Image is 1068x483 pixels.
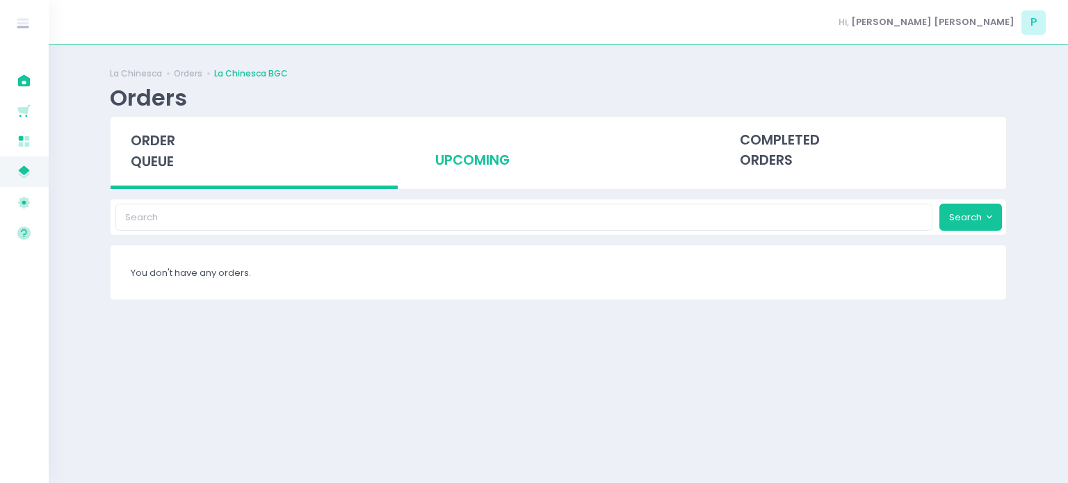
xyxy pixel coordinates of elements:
[851,15,1014,29] span: [PERSON_NAME] [PERSON_NAME]
[719,117,1006,185] div: completed orders
[839,15,849,29] span: Hi,
[110,84,187,111] div: Orders
[115,204,933,230] input: Search
[131,131,175,171] span: order queue
[214,67,288,80] a: La Chinesca BGC
[939,204,1002,230] button: Search
[111,245,1006,300] div: You don't have any orders.
[110,67,162,80] a: La Chinesca
[1021,10,1046,35] span: P
[415,117,702,185] div: upcoming
[174,67,202,80] a: Orders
